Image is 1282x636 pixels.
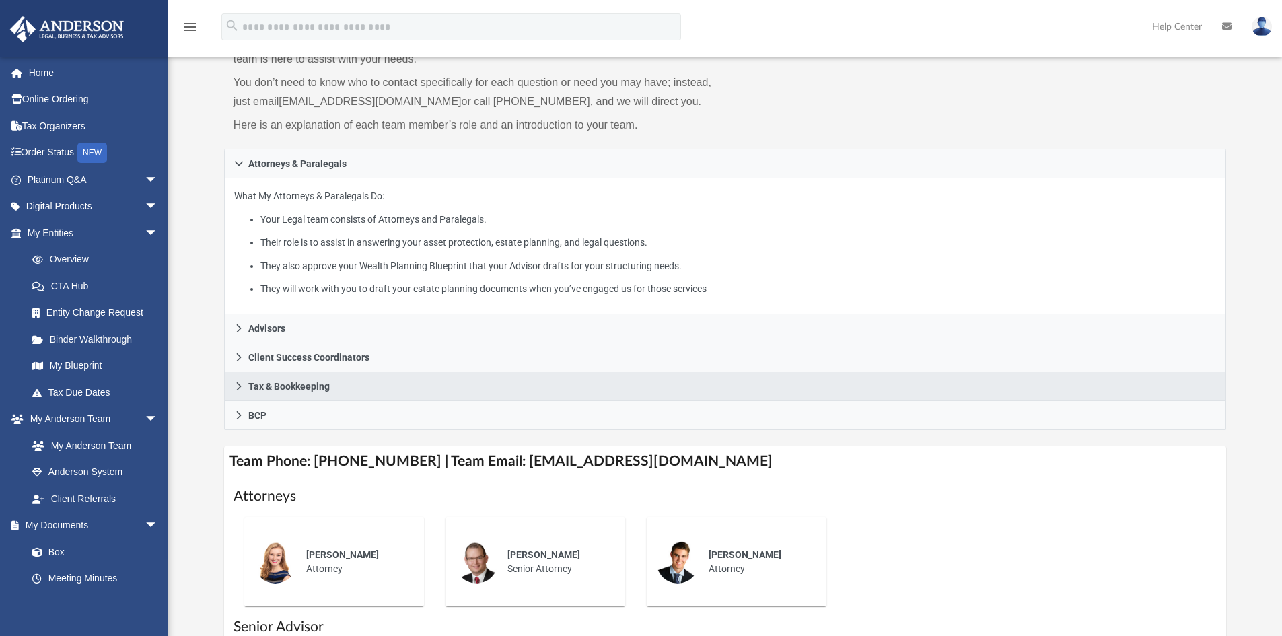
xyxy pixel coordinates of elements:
li: Their role is to assist in answering your asset protection, estate planning, and legal questions. [260,234,1216,251]
a: Advisors [224,314,1227,343]
div: Attorney [699,538,817,586]
img: Anderson Advisors Platinum Portal [6,16,128,42]
li: Your Legal team consists of Attorneys and Paralegals. [260,211,1216,228]
span: arrow_drop_down [145,512,172,540]
a: Binder Walkthrough [19,326,178,353]
a: Home [9,59,178,86]
a: Anderson System [19,459,172,486]
img: thumbnail [455,540,498,584]
span: Tax & Bookkeeping [248,382,330,391]
div: NEW [77,143,107,163]
span: arrow_drop_down [145,193,172,221]
a: BCP [224,401,1227,430]
span: [PERSON_NAME] [709,549,781,560]
li: They also approve your Wealth Planning Blueprint that your Advisor drafts for your structuring ne... [260,258,1216,275]
h4: Team Phone: [PHONE_NUMBER] | Team Email: [EMAIL_ADDRESS][DOMAIN_NAME] [224,446,1227,476]
a: Client Success Coordinators [224,343,1227,372]
a: Online Ordering [9,86,178,113]
a: Meeting Minutes [19,565,172,592]
a: Tax Organizers [9,112,178,139]
a: Overview [19,246,178,273]
i: menu [182,19,198,35]
a: Digital Productsarrow_drop_down [9,193,178,220]
li: They will work with you to draft your estate planning documents when you’ve engaged us for those ... [260,281,1216,297]
a: CTA Hub [19,273,178,299]
a: Attorneys & Paralegals [224,149,1227,178]
p: Here is an explanation of each team member’s role and an introduction to your team. [234,116,716,135]
span: arrow_drop_down [145,166,172,194]
i: search [225,18,240,33]
div: Attorneys & Paralegals [224,178,1227,315]
a: menu [182,26,198,35]
div: Attorney [297,538,415,586]
span: Advisors [248,324,285,333]
img: thumbnail [254,540,297,584]
a: Box [19,538,165,565]
a: My Anderson Team [19,432,165,459]
div: Senior Attorney [498,538,616,586]
a: Order StatusNEW [9,139,178,167]
span: Attorneys & Paralegals [248,159,347,168]
a: Client Referrals [19,485,172,512]
a: My Blueprint [19,353,172,380]
a: My Anderson Teamarrow_drop_down [9,406,172,433]
span: arrow_drop_down [145,219,172,247]
span: Client Success Coordinators [248,353,369,362]
span: [PERSON_NAME] [306,549,379,560]
h1: Attorneys [234,487,1217,506]
span: BCP [248,411,266,420]
a: Entity Change Request [19,299,178,326]
p: You don’t need to know who to contact specifically for each question or need you may have; instea... [234,73,716,111]
a: Tax Due Dates [19,379,178,406]
a: My Entitiesarrow_drop_down [9,219,178,246]
p: What My Attorneys & Paralegals Do: [234,188,1217,297]
a: [EMAIL_ADDRESS][DOMAIN_NAME] [279,96,461,107]
a: Platinum Q&Aarrow_drop_down [9,166,178,193]
span: arrow_drop_down [145,406,172,433]
img: User Pic [1252,17,1272,36]
img: thumbnail [656,540,699,584]
a: My Documentsarrow_drop_down [9,512,172,539]
span: [PERSON_NAME] [507,549,580,560]
a: Tax & Bookkeeping [224,372,1227,401]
